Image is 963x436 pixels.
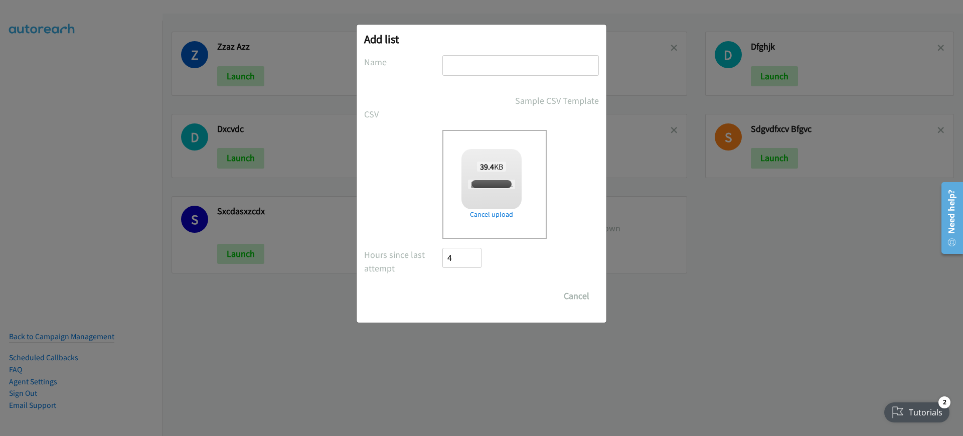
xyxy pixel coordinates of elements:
[364,32,599,46] h2: Add list
[554,286,599,306] button: Cancel
[934,178,963,258] iframe: Resource Center
[477,162,507,172] span: KB
[878,392,955,428] iframe: Checklist
[461,209,522,220] a: Cancel upload
[364,248,442,275] label: Hours since last attempt
[515,94,599,107] a: Sample CSV Template
[468,180,608,189] span: [PERSON_NAME] + HP FY25 Q4 BPS & ACS - TH.csv
[364,55,442,69] label: Name
[480,162,494,172] strong: 39.4
[364,107,442,121] label: CSV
